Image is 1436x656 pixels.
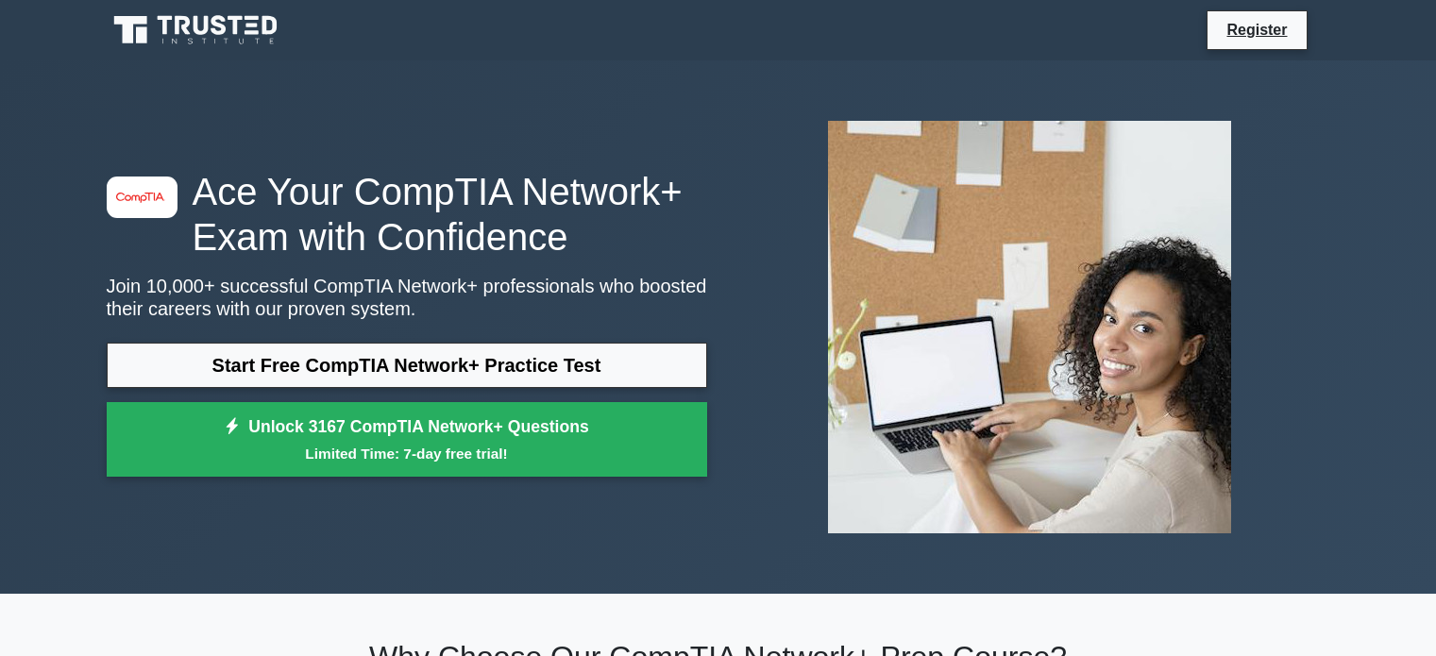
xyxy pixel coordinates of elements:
[130,443,684,464] small: Limited Time: 7-day free trial!
[107,402,707,478] a: Unlock 3167 CompTIA Network+ QuestionsLimited Time: 7-day free trial!
[107,343,707,388] a: Start Free CompTIA Network+ Practice Test
[107,169,707,260] h1: Ace Your CompTIA Network+ Exam with Confidence
[107,275,707,320] p: Join 10,000+ successful CompTIA Network+ professionals who boosted their careers with our proven ...
[1215,18,1298,42] a: Register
